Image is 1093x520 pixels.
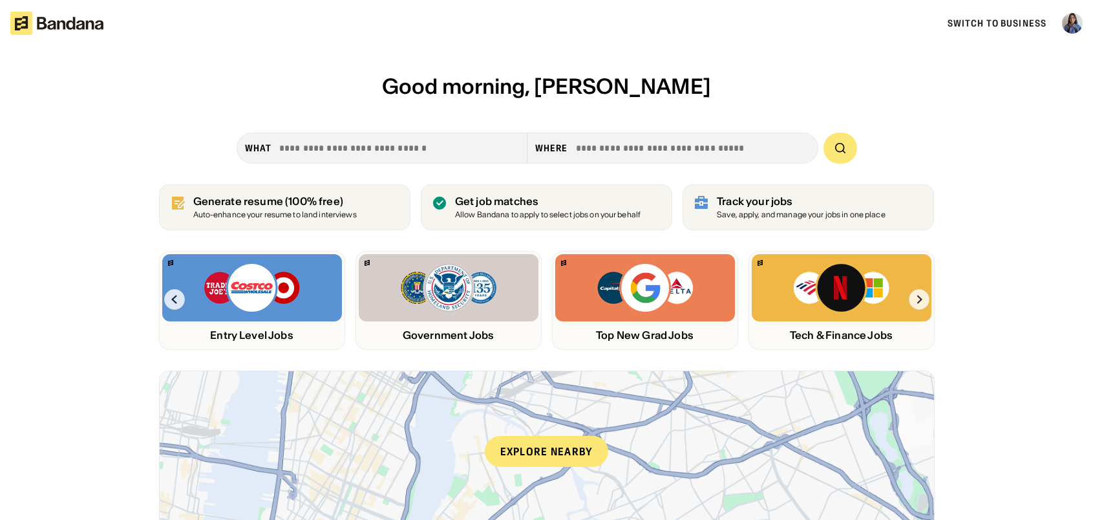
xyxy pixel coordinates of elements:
[555,329,735,341] div: Top New Grad Jobs
[561,260,566,266] img: Bandana logo
[168,260,173,266] img: Bandana logo
[683,184,934,230] a: Track your jobs Save, apply, and manage your jobs in one place
[193,195,357,208] div: Generate resume
[792,262,890,314] img: Bank of America, Netflix, Microsoft logos
[245,142,271,154] div: what
[203,262,301,314] img: Trader Joe’s, Costco, Target logos
[455,195,641,208] div: Get job matches
[752,329,931,341] div: Tech & Finance Jobs
[455,211,641,219] div: Allow Bandana to apply to select jobs on your behalf
[596,262,694,314] img: Capital One, Google, Delta logos
[365,260,370,266] img: Bandana logo
[355,251,542,350] a: Bandana logoFBI, DHS, MWRD logosGovernment Jobs
[552,251,738,350] a: Bandana logoCapital One, Google, Delta logosTop New Grad Jobs
[285,195,343,208] span: (100% free)
[359,329,538,341] div: Government Jobs
[159,184,410,230] a: Generate resume (100% free)Auto-enhance your resume to land interviews
[758,260,763,266] img: Bandana logo
[159,251,345,350] a: Bandana logoTrader Joe’s, Costco, Target logosEntry Level Jobs
[485,436,609,467] div: Explore nearby
[948,17,1046,29] a: Switch to Business
[535,142,568,154] div: Where
[382,73,711,100] span: Good morning, [PERSON_NAME]
[748,251,935,350] a: Bandana logoBank of America, Netflix, Microsoft logosTech & Finance Jobs
[164,289,185,310] img: Left Arrow
[909,289,929,310] img: Right Arrow
[421,184,672,230] a: Get job matches Allow Bandana to apply to select jobs on your behalf
[193,211,357,219] div: Auto-enhance your resume to land interviews
[10,12,103,35] img: Bandana logotype
[162,329,342,341] div: Entry Level Jobs
[1062,13,1083,34] img: Profile photo
[399,262,498,314] img: FBI, DHS, MWRD logos
[717,211,886,219] div: Save, apply, and manage your jobs in one place
[717,195,886,208] div: Track your jobs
